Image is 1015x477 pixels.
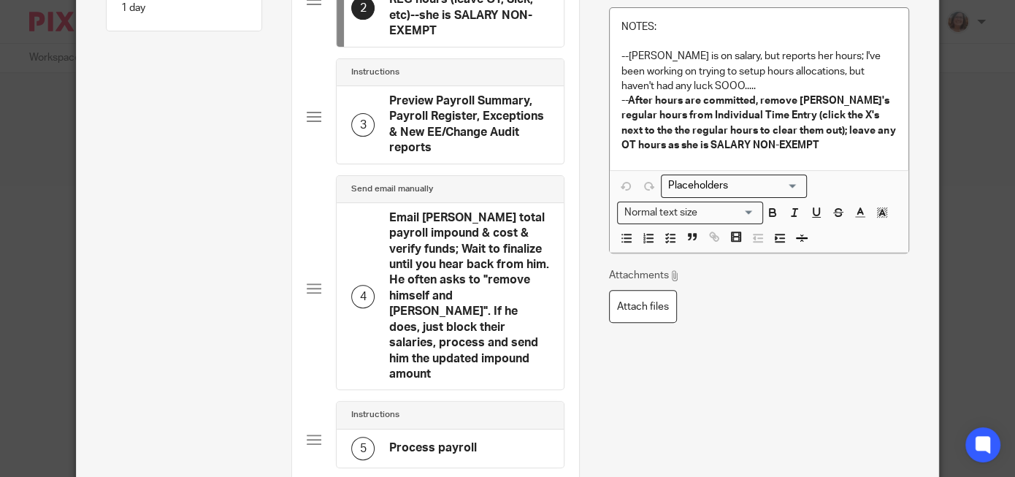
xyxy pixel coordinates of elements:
div: Search for option [617,202,763,224]
h4: Send email manually [351,183,433,195]
p: NOTES: [621,20,896,34]
h4: Preview Payroll Summary, Payroll Register, Exceptions & New EE/Change Audit reports [389,94,549,156]
div: Placeholders [661,175,807,197]
input: Search for option [663,178,798,194]
label: Attach files [609,290,677,323]
p: Attachments [609,268,680,283]
div: 3 [351,113,375,137]
h4: Process payroll [389,440,477,456]
h4: Email [PERSON_NAME] total payroll impound & cost & verify funds; Wait to finalize until you hear ... [389,210,549,383]
h4: Instructions [351,409,399,421]
div: 4 [351,285,375,308]
h4: Instructions [351,66,399,78]
input: Search for option [702,205,754,221]
div: Text styles [617,202,763,224]
div: Search for option [661,175,807,197]
strong: --After hours are committed, remove [PERSON_NAME]'s regular hours from Individual Time Entry (cli... [621,96,897,150]
p: --[PERSON_NAME] is on salary, but reports her hours; I've been working on trying to setup hours a... [621,49,896,94]
span: Normal text size [621,205,700,221]
div: 5 [351,437,375,460]
p: 1 day [121,1,247,15]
